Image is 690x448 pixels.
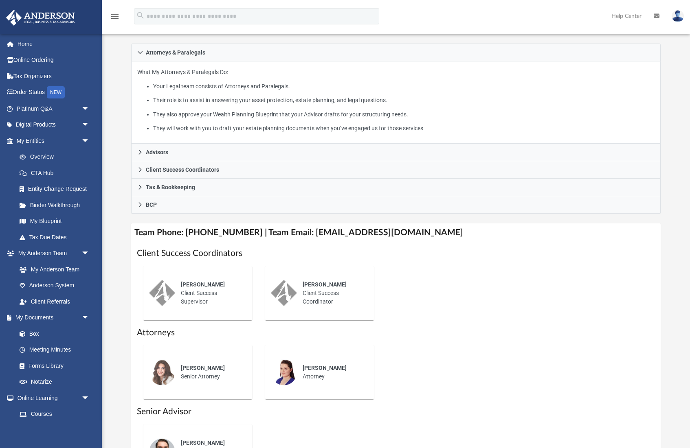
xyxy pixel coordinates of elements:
[175,275,246,312] div: Client Success Supervisor
[6,84,102,101] a: Order StatusNEW
[11,358,94,374] a: Forms Library
[131,223,661,242] h4: Team Phone: [PHONE_NUMBER] | Team Email: [EMAIL_ADDRESS][DOMAIN_NAME]
[303,365,347,371] span: [PERSON_NAME]
[297,275,368,312] div: Client Success Coordinator
[146,149,168,155] span: Advisors
[271,359,297,385] img: thumbnail
[6,52,102,68] a: Online Ordering
[149,359,175,385] img: thumbnail
[81,245,98,262] span: arrow_drop_down
[81,310,98,326] span: arrow_drop_down
[6,101,102,117] a: Platinum Q&Aarrow_drop_down
[131,144,661,161] a: Advisors
[6,68,102,84] a: Tax Organizers
[131,179,661,196] a: Tax & Bookkeeping
[153,95,654,105] li: Their role is to assist in answering your asset protection, estate planning, and legal questions.
[297,358,368,387] div: Attorney
[110,11,120,21] i: menu
[6,117,102,133] a: Digital Productsarrow_drop_down
[11,326,94,342] a: Box
[146,184,195,190] span: Tax & Bookkeeping
[153,81,654,92] li: Your Legal team consists of Attorneys and Paralegals.
[11,213,98,229] a: My Blueprint
[137,67,655,133] p: What My Attorneys & Paralegals Do:
[303,281,347,288] span: [PERSON_NAME]
[181,281,225,288] span: [PERSON_NAME]
[11,342,98,358] a: Meeting Minutes
[11,181,102,197] a: Entity Change Request
[11,278,98,294] a: Anderson System
[136,11,145,20] i: search
[6,36,102,52] a: Home
[153,123,654,133] li: They will work with you to draft your estate planning documents when you’ve engaged us for those ...
[11,149,102,165] a: Overview
[4,10,77,26] img: Anderson Advisors Platinum Portal
[175,358,246,387] div: Senior Attorney
[131,196,661,214] a: BCP
[131,61,661,144] div: Attorneys & Paralegals
[11,293,98,310] a: Client Referrals
[672,10,684,22] img: User Pic
[137,327,655,339] h1: Attorneys
[6,133,102,149] a: My Entitiesarrow_drop_down
[81,390,98,406] span: arrow_drop_down
[11,197,102,213] a: Binder Walkthrough
[11,229,102,245] a: Tax Due Dates
[11,165,102,181] a: CTA Hub
[137,247,655,259] h1: Client Success Coordinators
[146,167,219,173] span: Client Success Coordinators
[146,202,157,208] span: BCP
[181,439,225,446] span: [PERSON_NAME]
[149,280,175,306] img: thumbnail
[137,406,655,417] h1: Senior Advisor
[11,406,98,422] a: Courses
[146,50,205,55] span: Attorneys & Paralegals
[153,109,654,120] li: They also approve your Wealth Planning Blueprint that your Advisor drafts for your structuring ne...
[271,280,297,306] img: thumbnail
[11,261,94,278] a: My Anderson Team
[6,245,98,262] a: My Anderson Teamarrow_drop_down
[181,365,225,371] span: [PERSON_NAME]
[81,117,98,133] span: arrow_drop_down
[47,86,65,98] div: NEW
[81,101,98,117] span: arrow_drop_down
[6,310,98,326] a: My Documentsarrow_drop_down
[110,15,120,21] a: menu
[81,133,98,149] span: arrow_drop_down
[6,390,98,406] a: Online Learningarrow_drop_down
[11,374,98,390] a: Notarize
[131,44,661,61] a: Attorneys & Paralegals
[131,161,661,179] a: Client Success Coordinators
